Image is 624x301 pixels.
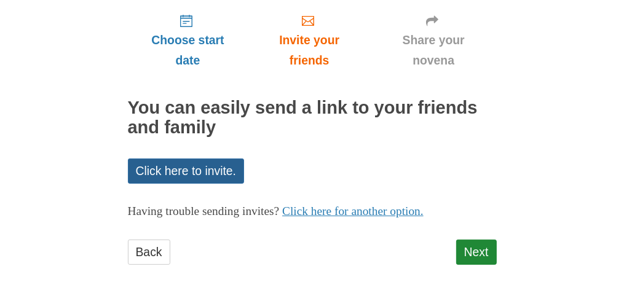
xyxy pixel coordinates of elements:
span: Share your novena [383,30,484,71]
a: Share your novena [371,4,497,77]
a: Choose start date [128,4,248,77]
span: Choose start date [140,30,236,71]
h2: You can easily send a link to your friends and family [128,98,497,138]
a: Next [456,240,497,265]
a: Click here to invite. [128,158,245,184]
a: Click here for another option. [282,205,424,217]
a: Back [128,240,170,265]
span: Invite your friends [260,30,358,71]
a: Invite your friends [248,4,370,77]
span: Having trouble sending invites? [128,205,280,217]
